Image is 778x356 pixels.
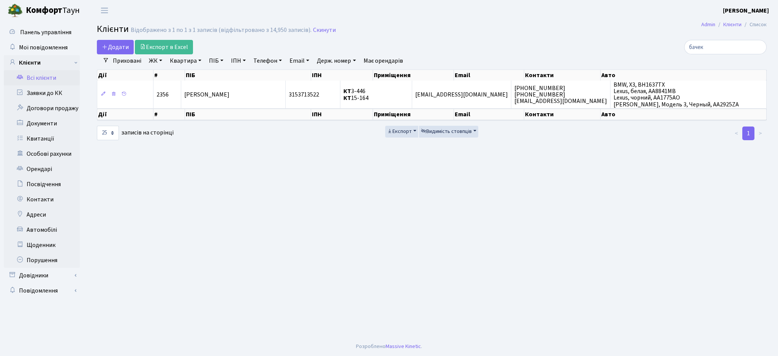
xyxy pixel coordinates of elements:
th: Дії [97,109,153,120]
a: Контакти [4,192,80,207]
a: Посвідчення [4,177,80,192]
a: ІПН [228,54,249,67]
nav: breadcrumb [690,17,778,33]
span: Експорт [387,128,412,135]
th: # [153,109,185,120]
b: КТ [343,87,351,95]
a: Документи [4,116,80,131]
li: Список [742,21,767,29]
span: Видимість стовпців [421,128,472,135]
span: 3153713522 [289,90,319,99]
span: [PHONE_NUMBER] [PHONE_NUMBER] [EMAIL_ADDRESS][DOMAIN_NAME] [514,84,607,105]
th: Контакти [524,70,601,81]
th: ІПН [311,109,373,120]
a: Має орендарів [361,54,406,67]
a: Панель управління [4,25,80,40]
th: Приміщення [373,109,454,120]
a: Скинути [313,27,336,34]
th: Контакти [524,109,601,120]
select: записів на сторінці [97,126,119,140]
a: Email [286,54,312,67]
a: Квартира [167,54,204,67]
button: Переключити навігацію [95,4,114,17]
a: Орендарі [4,161,80,177]
a: Приховані [110,54,144,67]
th: ПІБ [185,70,311,81]
th: Авто [601,109,767,120]
span: BMW, X3, BH1637TX Lexus, белая, АА8841МВ Lexus, чорний, АА1775АО [PERSON_NAME], Модель 3, Черный,... [614,81,739,108]
b: Комфорт [26,4,62,16]
th: Email [454,70,524,81]
a: Massive Kinetic [386,342,421,350]
b: КТ [343,94,351,102]
img: logo.png [8,3,23,18]
a: Заявки до КК [4,85,80,101]
a: [PERSON_NAME] [723,6,769,15]
th: Приміщення [373,70,454,81]
span: 3-446 15-164 [343,87,368,102]
th: Авто [601,70,767,81]
th: Email [454,109,524,120]
th: ІПН [311,70,373,81]
label: записів на сторінці [97,126,174,140]
a: Телефон [250,54,285,67]
a: Адреси [4,207,80,222]
span: Таун [26,4,80,17]
button: Видимість стовпців [419,126,478,138]
span: Мої повідомлення [19,43,68,52]
a: 1 [742,127,754,140]
a: Повідомлення [4,283,80,298]
a: Клієнти [723,21,742,28]
a: Автомобілі [4,222,80,237]
span: 2356 [157,90,169,99]
span: [PERSON_NAME] [184,90,229,99]
span: Панель управління [20,28,71,36]
a: Особові рахунки [4,146,80,161]
a: ЖК [146,54,165,67]
th: ПІБ [185,109,311,120]
a: Держ. номер [314,54,359,67]
div: Відображено з 1 по 1 з 1 записів (відфільтровано з 14,950 записів). [131,27,312,34]
a: Всі клієнти [4,70,80,85]
th: # [153,70,185,81]
a: Квитанції [4,131,80,146]
span: Клієнти [97,22,129,36]
a: Експорт в Excel [135,40,193,54]
a: Мої повідомлення [4,40,80,55]
a: Admin [701,21,715,28]
input: Пошук... [684,40,767,54]
a: Клієнти [4,55,80,70]
th: Дії [97,70,153,81]
button: Експорт [385,126,418,138]
a: Договори продажу [4,101,80,116]
span: [EMAIL_ADDRESS][DOMAIN_NAME] [415,90,508,99]
a: ПІБ [206,54,226,67]
div: Розроблено . [356,342,422,351]
a: Довідники [4,268,80,283]
a: Додати [97,40,134,54]
a: Порушення [4,253,80,268]
a: Щоденник [4,237,80,253]
span: Додати [102,43,129,51]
